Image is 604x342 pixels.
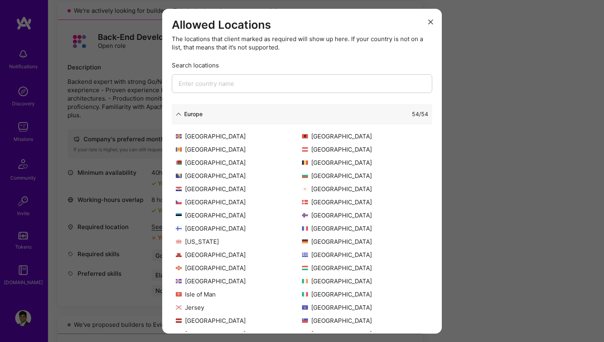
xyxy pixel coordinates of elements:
[176,279,182,283] img: Iceland
[176,266,182,270] img: Guernsey
[412,110,428,118] div: 54 / 54
[302,277,428,285] div: [GEOGRAPHIC_DATA]
[176,277,302,285] div: [GEOGRAPHIC_DATA]
[176,318,182,323] img: Latvia
[172,61,432,69] div: Search locations
[176,305,182,310] img: Jersey
[302,174,308,178] img: Bulgaria
[302,200,308,204] img: Denmark
[302,224,428,233] div: [GEOGRAPHIC_DATA]
[302,330,428,338] div: [GEOGRAPHIC_DATA]
[302,132,428,140] div: [GEOGRAPHIC_DATA]
[176,211,302,219] div: [GEOGRAPHIC_DATA]
[302,266,308,270] img: Hungary
[302,305,308,310] img: Kosovo
[176,200,182,204] img: Czech Republic
[176,147,182,152] img: Andorra
[176,253,182,257] img: Gibraltar
[176,158,302,167] div: [GEOGRAPHIC_DATA]
[302,158,428,167] div: [GEOGRAPHIC_DATA]
[162,8,442,333] div: modal
[176,213,182,217] img: Estonia
[176,160,182,165] img: Belarus
[176,292,182,297] img: Isle of Man
[302,279,308,283] img: Ireland
[176,251,302,259] div: [GEOGRAPHIC_DATA]
[176,224,302,233] div: [GEOGRAPHIC_DATA]
[302,318,308,323] img: Liechtenstein
[302,211,428,219] div: [GEOGRAPHIC_DATA]
[176,174,182,178] img: Bosnia and Herzegovina
[176,134,182,138] img: Åland
[302,303,428,312] div: [GEOGRAPHIC_DATA]
[302,290,428,299] div: [GEOGRAPHIC_DATA]
[302,316,428,325] div: [GEOGRAPHIC_DATA]
[172,74,432,93] input: Enter country name
[302,237,428,246] div: [GEOGRAPHIC_DATA]
[176,172,302,180] div: [GEOGRAPHIC_DATA]
[302,213,308,217] img: Faroe Islands
[176,145,302,154] div: [GEOGRAPHIC_DATA]
[176,198,302,206] div: [GEOGRAPHIC_DATA]
[172,18,432,32] h3: Allowed Locations
[176,237,302,246] div: [US_STATE]
[176,264,302,272] div: [GEOGRAPHIC_DATA]
[176,239,182,244] img: Georgia
[172,35,432,51] div: The locations that client marked as required will show up here. If your country is not on a list,...
[302,172,428,180] div: [GEOGRAPHIC_DATA]
[302,253,308,257] img: Greece
[176,330,302,338] div: [GEOGRAPHIC_DATA]
[302,198,428,206] div: [GEOGRAPHIC_DATA]
[302,185,428,193] div: [GEOGRAPHIC_DATA]
[302,239,308,244] img: Germany
[302,226,308,231] img: France
[302,134,308,138] img: Albania
[302,264,428,272] div: [GEOGRAPHIC_DATA]
[176,132,302,140] div: [GEOGRAPHIC_DATA]
[302,145,428,154] div: [GEOGRAPHIC_DATA]
[176,303,302,312] div: Jersey
[302,251,428,259] div: [GEOGRAPHIC_DATA]
[176,185,302,193] div: [GEOGRAPHIC_DATA]
[176,187,182,191] img: Croatia
[302,292,308,297] img: Italy
[176,226,182,231] img: Finland
[176,316,302,325] div: [GEOGRAPHIC_DATA]
[184,110,203,118] div: Europe
[302,187,308,191] img: Cyprus
[428,20,433,24] i: icon Close
[176,290,302,299] div: Isle of Man
[302,160,308,165] img: Belgium
[302,147,308,152] img: Austria
[176,111,181,117] i: icon ArrowDown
